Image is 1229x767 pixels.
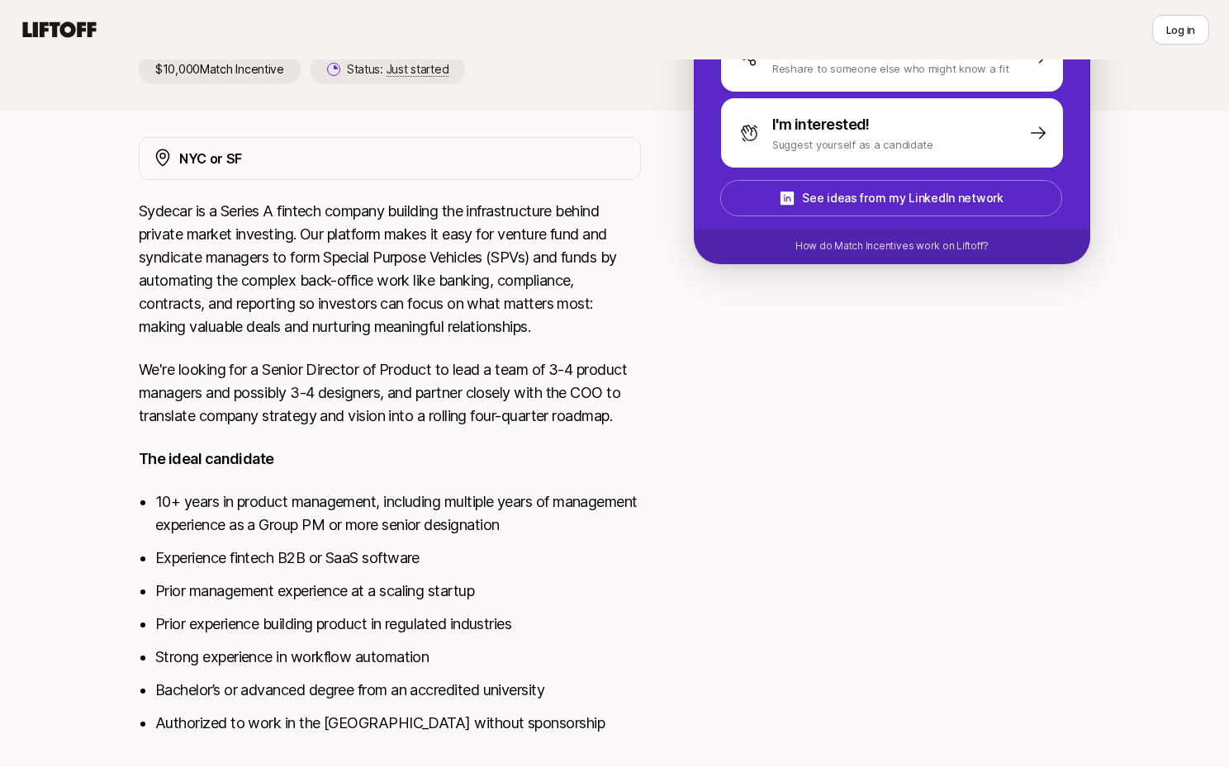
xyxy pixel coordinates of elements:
[720,180,1062,216] button: See ideas from my LinkedIn network
[155,547,641,570] li: Experience fintech B2B or SaaS software
[139,200,641,339] p: Sydecar is a Series A fintech company building the infrastructure behind private market investing...
[139,450,274,467] strong: The ideal candidate
[155,646,641,669] li: Strong experience in workflow automation
[1152,15,1209,45] button: Log in
[155,580,641,603] li: Prior management experience at a scaling startup
[347,59,448,79] p: Status:
[387,62,449,77] span: Just started
[179,148,242,169] p: NYC or SF
[155,712,641,735] li: Authorized to work in the [GEOGRAPHIC_DATA] without sponsorship
[155,490,641,537] li: 10+ years in product management, including multiple years of management experience as a Group PM ...
[139,54,301,84] p: $10,000 Match Incentive
[772,136,933,153] p: Suggest yourself as a candidate
[139,358,641,428] p: We're looking for a Senior Director of Product to lead a team of 3-4 product managers and possibl...
[772,113,870,136] p: I'm interested!
[772,60,1009,77] p: Reshare to someone else who might know a fit
[155,613,641,636] li: Prior experience building product in regulated industries
[155,679,641,702] li: Bachelor’s or advanced degree from an accredited university
[802,188,1003,208] p: See ideas from my LinkedIn network
[795,239,989,253] p: How do Match Incentives work on Liftoff?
